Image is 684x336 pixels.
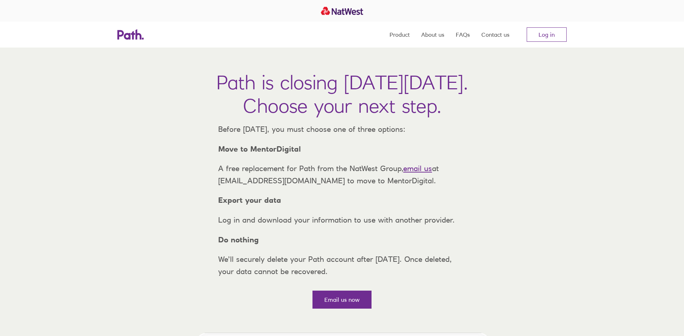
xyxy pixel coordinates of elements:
[212,214,472,226] p: Log in and download your information to use with another provider.
[456,22,470,48] a: FAQs
[403,164,432,173] a: email us
[312,291,372,309] a: Email us now
[421,22,444,48] a: About us
[212,162,472,187] p: A free replacement for Path from the NatWest Group, at [EMAIL_ADDRESS][DOMAIN_NAME] to move to Me...
[216,71,468,117] h1: Path is closing [DATE][DATE]. Choose your next step.
[212,123,472,135] p: Before [DATE], you must choose one of three options:
[481,22,509,48] a: Contact us
[212,253,472,277] p: We’ll securely delete your Path account after [DATE]. Once deleted, your data cannot be recovered.
[390,22,410,48] a: Product
[218,144,301,153] strong: Move to MentorDigital
[218,196,281,205] strong: Export your data
[218,235,259,244] strong: Do nothing
[527,27,567,42] a: Log in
